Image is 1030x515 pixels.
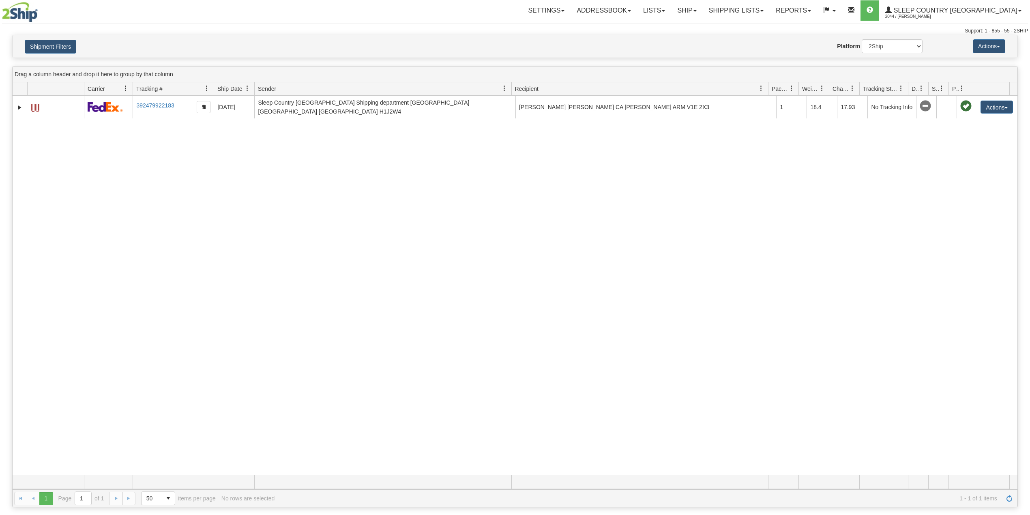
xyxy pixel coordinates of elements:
[1003,492,1016,505] a: Refresh
[845,82,859,95] a: Charge filter column settings
[141,491,216,505] span: items per page
[912,85,918,93] span: Delivery Status
[703,0,770,21] a: Shipping lists
[863,85,898,93] span: Tracking Status
[136,85,163,93] span: Tracking #
[258,85,276,93] span: Sender
[892,7,1017,14] span: Sleep Country [GEOGRAPHIC_DATA]
[973,39,1005,53] button: Actions
[914,82,928,95] a: Delivery Status filter column settings
[571,0,637,21] a: Addressbook
[141,491,175,505] span: Page sizes drop down
[920,101,931,112] span: No Tracking Info
[240,82,254,95] a: Ship Date filter column settings
[1011,216,1029,299] iframe: chat widget
[515,85,539,93] span: Recipient
[162,492,175,505] span: select
[75,492,91,505] input: Page 1
[935,82,948,95] a: Shipment Issues filter column settings
[522,0,571,21] a: Settings
[200,82,214,95] a: Tracking # filter column settings
[136,102,174,109] a: 392479922183
[754,82,768,95] a: Recipient filter column settings
[88,85,105,93] span: Carrier
[837,96,867,118] td: 17.93
[515,96,777,118] td: [PERSON_NAME] [PERSON_NAME] CA [PERSON_NAME] ARM V1E 2X3
[217,85,242,93] span: Ship Date
[894,82,908,95] a: Tracking Status filter column settings
[772,85,789,93] span: Packages
[637,0,671,21] a: Lists
[39,492,52,505] span: Page 1
[2,2,38,22] img: logo2044.jpg
[13,67,1017,82] div: grid grouping header
[58,491,104,505] span: Page of 1
[960,101,972,112] span: Pickup Successfully created
[254,96,515,118] td: Sleep Country [GEOGRAPHIC_DATA] Shipping department [GEOGRAPHIC_DATA] [GEOGRAPHIC_DATA] [GEOGRAPH...
[932,85,939,93] span: Shipment Issues
[815,82,829,95] a: Weight filter column settings
[885,13,946,21] span: 2044 / [PERSON_NAME]
[802,85,819,93] span: Weight
[25,40,76,54] button: Shipment Filters
[146,494,157,502] span: 50
[2,28,1028,34] div: Support: 1 - 855 - 55 - 2SHIP
[867,96,916,118] td: No Tracking Info
[785,82,798,95] a: Packages filter column settings
[879,0,1028,21] a: Sleep Country [GEOGRAPHIC_DATA] 2044 / [PERSON_NAME]
[498,82,511,95] a: Sender filter column settings
[671,0,702,21] a: Ship
[837,42,860,50] label: Platform
[833,85,850,93] span: Charge
[119,82,133,95] a: Carrier filter column settings
[31,100,39,113] a: Label
[981,101,1013,114] button: Actions
[280,495,997,502] span: 1 - 1 of 1 items
[770,0,817,21] a: Reports
[952,85,959,93] span: Pickup Status
[214,96,254,118] td: [DATE]
[88,102,123,112] img: 2 - FedEx Express®
[16,103,24,112] a: Expand
[807,96,837,118] td: 18.4
[776,96,807,118] td: 1
[955,82,969,95] a: Pickup Status filter column settings
[197,101,210,113] button: Copy to clipboard
[221,495,275,502] div: No rows are selected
